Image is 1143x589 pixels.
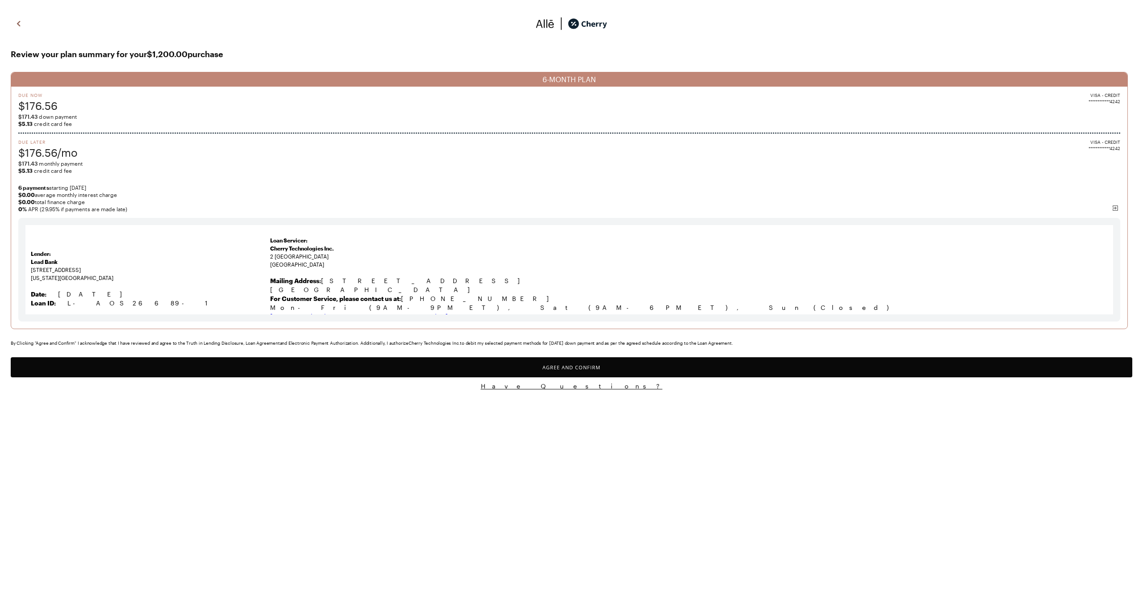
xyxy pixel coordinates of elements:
span: credit card fee [18,167,1120,174]
span: [DATE] [58,290,131,298]
span: $171.43 [18,113,38,120]
img: svg%3e [1112,205,1119,212]
strong: 6 payments [18,184,49,191]
img: svg%3e [536,17,555,30]
strong: Lead Bank [31,259,58,265]
span: Due Now [18,92,58,98]
b: 0 % [18,206,27,212]
span: Due Later [18,139,78,145]
span: Cherry Technologies Inc. [270,245,334,251]
td: 2 [GEOGRAPHIC_DATA] [GEOGRAPHIC_DATA] [270,234,1108,323]
span: down payment [18,113,1120,120]
strong: Loan ID: [31,299,56,307]
b: $5.13 [18,121,33,127]
p: [PHONE_NUMBER] [270,294,1108,303]
strong: Date: [31,290,46,298]
span: $176.56/mo [18,145,78,160]
span: average monthly interest charge [18,191,1120,198]
button: Have Questions? [11,382,1132,390]
button: Agree and Confirm [11,357,1132,377]
strong: $0.00 [18,192,35,198]
p: [STREET_ADDRESS] [GEOGRAPHIC_DATA] [270,276,1108,294]
div: 6-MONTH PLAN [11,72,1127,87]
span: VISA - CREDIT [1090,139,1120,145]
span: monthly payment [18,160,1120,167]
span: $171.43 [18,160,38,167]
span: starting [DATE] [18,184,1120,191]
p: Mon-Fri (9AM-9PM ET), Sat (9AM-6PM ET), Sun (Closed) [270,303,1108,312]
strong: $0.00 [18,199,35,205]
span: VISA - CREDIT [1090,92,1120,98]
span: $176.56 [18,98,58,113]
td: [STREET_ADDRESS] [US_STATE][GEOGRAPHIC_DATA] [31,234,270,323]
span: L-AOS26689-1 [67,299,210,307]
img: svg%3e [13,17,24,30]
b: Mailing Address: [270,277,321,284]
div: By Clicking "Agree and Confirm" I acknowledge that I have reviewed and agree to the Truth in Lend... [11,340,1132,347]
b: For Customer Service, please contact us at: [270,295,401,302]
span: credit card fee [18,120,1120,127]
span: total finance charge [18,198,1120,205]
b: $5.13 [18,167,33,174]
img: cherry_black_logo-DrOE_MJI.svg [568,17,607,30]
strong: Loan Servicer: [270,237,308,243]
img: svg%3e [555,17,568,30]
span: Review your plan summary for your $1,200.00 purchase [11,47,1132,61]
strong: Lender: [31,251,51,257]
span: APR (29.95% if payments are made late) [18,205,1120,213]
